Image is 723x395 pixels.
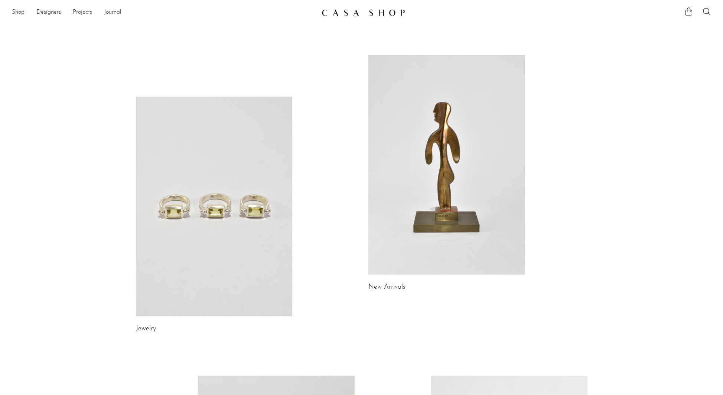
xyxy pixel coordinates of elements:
ul: NEW HEADER MENU [12,6,316,19]
a: Jewelry [136,326,156,332]
a: Projects [73,8,92,17]
nav: Desktop navigation [12,6,316,19]
a: Journal [104,8,121,17]
a: Shop [12,8,25,17]
a: New Arrivals [368,284,406,291]
a: Designers [36,8,61,17]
